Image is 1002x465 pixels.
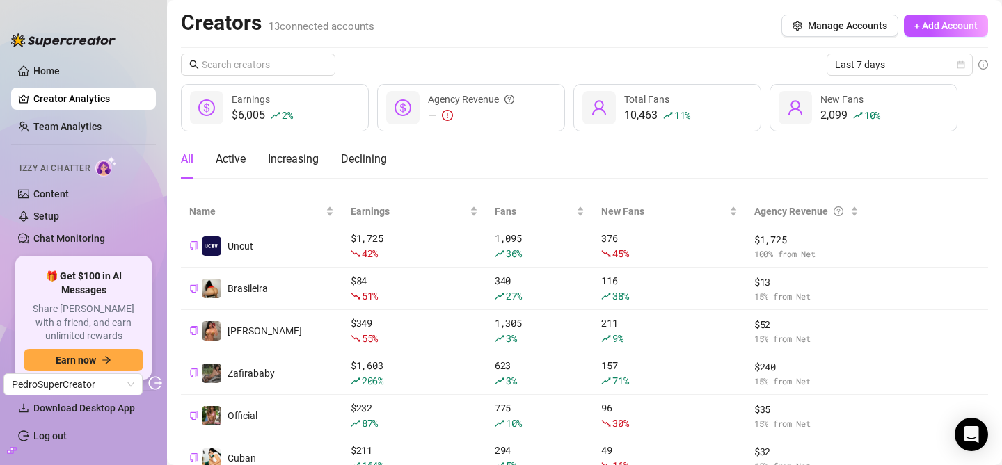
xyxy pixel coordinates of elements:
span: 🎁 Get $100 in AI Messages [24,270,143,297]
span: download [18,402,29,414]
span: 10 % [864,108,880,122]
span: Fans [495,204,573,219]
span: user [591,99,607,116]
span: rise [271,111,280,120]
span: Earn now [56,354,96,366]
span: Official [228,410,257,421]
span: fall [351,249,360,259]
a: Log out [33,430,67,441]
div: $ 84 [351,273,478,304]
button: Copy Creator ID [189,240,198,251]
span: build [7,446,17,455]
span: rise [495,376,504,386]
span: Earnings [351,204,467,219]
span: dollar-circle [395,99,411,116]
button: + Add Account [904,15,988,37]
input: Search creators [202,57,316,72]
a: Team Analytics [33,121,102,132]
span: Earnings [232,94,270,105]
span: Brasileira [228,283,268,294]
th: Fans [486,198,593,225]
span: 10 % [506,416,522,430]
span: Izzy AI Chatter [19,162,90,175]
img: AI Chatter [95,156,117,177]
span: exclamation-circle [442,110,453,121]
span: dollar-circle [198,99,215,116]
div: 157 [601,358,738,389]
span: rise [495,334,504,343]
img: Uncut [202,236,221,256]
span: 55 % [362,332,378,345]
h2: Creators [181,10,374,36]
span: copy [189,326,198,335]
span: 15 % from Net [754,332,859,345]
span: 71 % [612,374,628,387]
button: Copy Creator ID [189,368,198,378]
div: 1,095 [495,231,584,261]
span: 100 % from Net [754,247,859,261]
button: Manage Accounts [781,15,898,37]
span: Manage Accounts [808,20,887,31]
div: 116 [601,273,738,304]
div: Active [216,151,246,168]
img: Priscilla [202,321,221,341]
span: logout [148,376,162,390]
span: 13 connected accounts [269,20,374,33]
div: $ 1,725 [351,231,478,261]
span: Last 7 days [835,54,964,75]
div: Increasing [268,151,319,168]
span: 45 % [612,247,628,260]
span: 30 % [612,416,628,430]
button: Earn nowarrow-right [24,349,143,371]
span: rise [495,291,504,301]
span: + Add Account [914,20,978,31]
span: setting [793,21,802,31]
span: fall [351,291,360,301]
span: copy [189,284,198,293]
a: Content [33,188,69,199]
div: 96 [601,400,738,431]
div: 2,099 [820,107,880,124]
span: Total Fans [624,94,669,105]
span: rise [495,249,504,259]
span: Zafirababy [228,368,275,379]
div: 623 [495,358,584,389]
span: rise [601,291,611,301]
button: Copy Creator ID [189,410,198,421]
span: Share [PERSON_NAME] with a friend, and earn unlimited rewards [24,302,143,343]
a: Setup [33,211,59,222]
span: 3 % [506,332,516,345]
th: Name [181,198,342,225]
span: rise [601,334,611,343]
div: 340 [495,273,584,304]
span: $ 52 [754,317,859,332]
div: Open Intercom Messenger [955,418,988,451]
span: New Fans [601,204,726,219]
button: Copy Creator ID [189,325,198,336]
span: Name [189,204,323,219]
span: 38 % [612,289,628,302]
span: PedroSuperCreator [12,374,134,395]
div: All [181,151,193,168]
span: question-circle [504,92,514,107]
span: search [189,60,199,70]
span: 2 % [282,108,292,122]
span: $ 35 [754,402,859,417]
th: Earnings [342,198,486,225]
span: fall [601,418,611,428]
div: 10,463 [624,107,690,124]
span: 42 % [362,247,378,260]
span: rise [601,376,611,386]
div: $6,005 [232,107,292,124]
span: 36 % [506,247,522,260]
span: rise [351,418,360,428]
span: fall [601,249,611,259]
div: 211 [601,316,738,346]
span: $ 32 [754,444,859,459]
span: rise [351,376,360,386]
span: [PERSON_NAME] [228,325,302,336]
span: 11 % [674,108,690,122]
div: — [428,107,514,124]
button: Copy Creator ID [189,283,198,293]
div: 1,305 [495,316,584,346]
